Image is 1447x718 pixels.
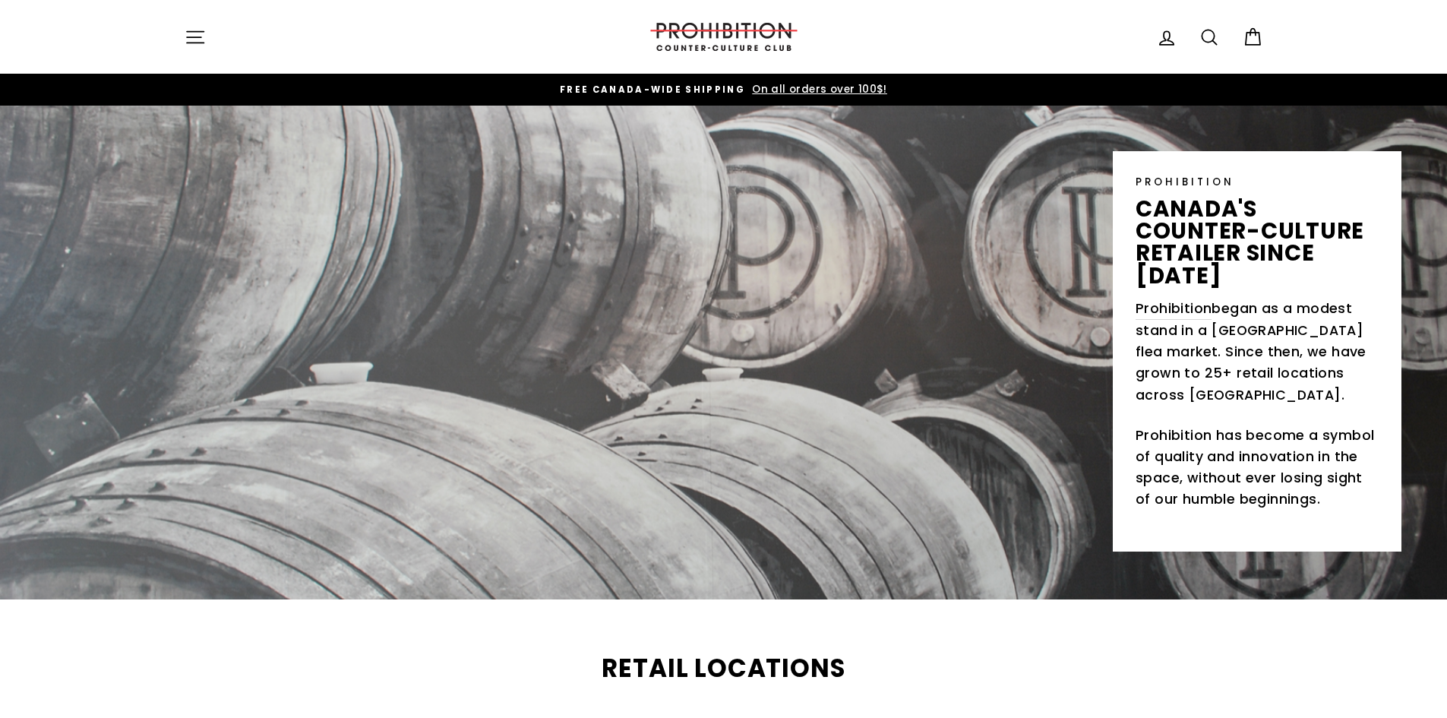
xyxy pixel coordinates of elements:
img: PROHIBITION COUNTER-CULTURE CLUB [648,23,800,51]
h2: Retail Locations [185,656,1263,682]
span: FREE CANADA-WIDE SHIPPING [560,84,745,96]
p: PROHIBITION [1136,174,1379,190]
p: began as a modest stand in a [GEOGRAPHIC_DATA] flea market. Since then, we have grown to 25+ reta... [1136,298,1379,406]
p: canada's counter-culture retailer since [DATE] [1136,198,1379,286]
a: FREE CANADA-WIDE SHIPPING On all orders over 100$! [188,81,1259,98]
a: Prohibition [1136,298,1212,320]
p: Prohibition has become a symbol of quality and innovation in the space, without ever losing sight... [1136,425,1379,511]
span: On all orders over 100$! [748,82,887,96]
